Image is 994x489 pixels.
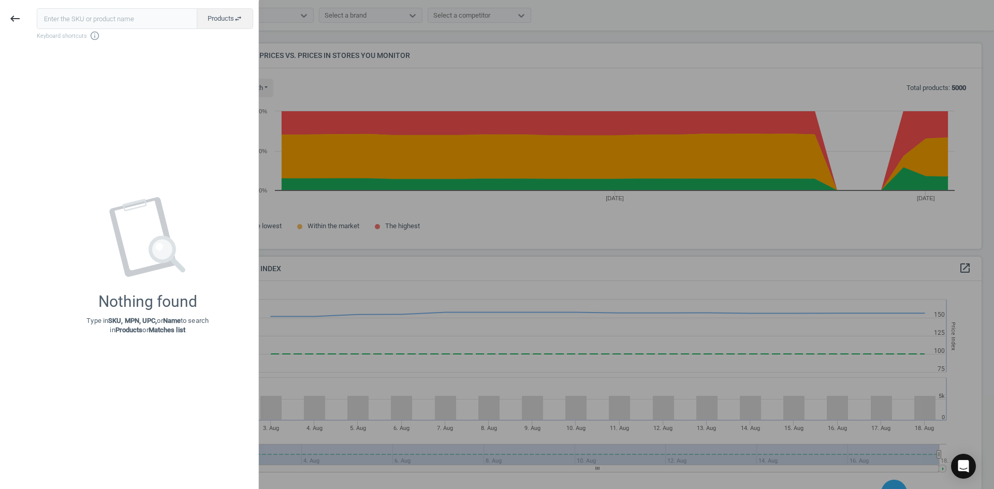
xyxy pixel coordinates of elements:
[197,8,253,29] button: Productsswap_horiz
[108,317,157,324] strong: SKU, MPN, UPC,
[3,7,27,31] button: keyboard_backspace
[37,8,197,29] input: Enter the SKU or product name
[149,326,185,334] strong: Matches list
[86,316,209,335] p: Type in or to search in or
[951,454,976,479] div: Open Intercom Messenger
[163,317,181,324] strong: Name
[37,31,253,41] span: Keyboard shortcuts
[234,14,242,23] i: swap_horiz
[98,292,197,311] div: Nothing found
[9,12,21,25] i: keyboard_backspace
[208,14,242,23] span: Products
[90,31,100,41] i: info_outline
[115,326,143,334] strong: Products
